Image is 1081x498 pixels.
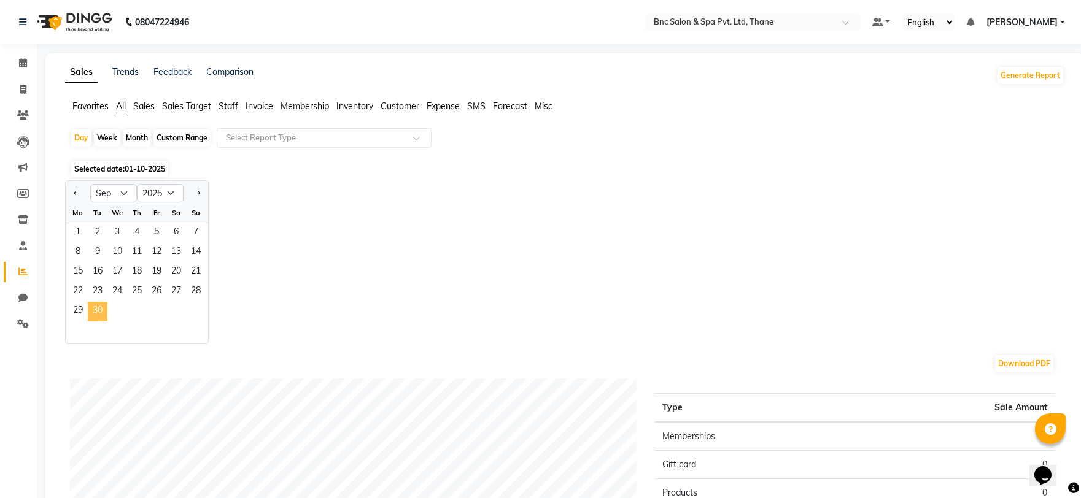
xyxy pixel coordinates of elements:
th: Type [655,394,854,423]
span: 10 [107,243,127,262]
button: Next month [193,183,203,203]
div: Sunday, September 21, 2025 [186,262,206,282]
iframe: chat widget [1029,449,1069,486]
span: 28 [186,282,206,302]
span: 27 [166,282,186,302]
span: Membership [281,101,329,112]
div: Wednesday, September 24, 2025 [107,282,127,302]
div: Month [123,129,151,147]
span: 14 [186,243,206,262]
span: 4 [127,223,147,243]
span: Sales Target [162,101,211,112]
th: Sale Amount [855,394,1055,423]
div: Tu [88,203,107,223]
span: 30 [88,302,107,321]
span: Invoice [246,101,273,112]
span: Forecast [493,101,527,112]
span: 29 [68,302,88,321]
div: Sunday, September 28, 2025 [186,282,206,302]
span: SMS [467,101,486,112]
div: Monday, September 1, 2025 [68,223,88,243]
td: Memberships [655,422,854,451]
div: Friday, September 5, 2025 [147,223,166,243]
div: Day [71,129,91,147]
b: 08047224946 [135,5,189,39]
span: 23 [88,282,107,302]
span: Customer [381,101,419,112]
span: 26 [147,282,166,302]
span: Expense [427,101,460,112]
div: Monday, September 15, 2025 [68,262,88,282]
div: Tuesday, September 16, 2025 [88,262,107,282]
div: Fr [147,203,166,223]
span: 15 [68,262,88,282]
div: Wednesday, September 3, 2025 [107,223,127,243]
a: Feedback [153,66,192,77]
button: Previous month [71,183,80,203]
div: Tuesday, September 9, 2025 [88,243,107,262]
div: Friday, September 12, 2025 [147,243,166,262]
span: 25 [127,282,147,302]
span: 12 [147,243,166,262]
span: 9 [88,243,107,262]
span: 18 [127,262,147,282]
a: Trends [112,66,139,77]
span: 17 [107,262,127,282]
div: Sunday, September 7, 2025 [186,223,206,243]
div: Wednesday, September 17, 2025 [107,262,127,282]
div: Friday, September 26, 2025 [147,282,166,302]
span: 1 [68,223,88,243]
span: Sales [133,101,155,112]
span: 19 [147,262,166,282]
div: Thursday, September 18, 2025 [127,262,147,282]
td: Gift card [655,451,854,479]
span: Misc [535,101,552,112]
button: Download PDF [995,355,1053,372]
div: Tuesday, September 23, 2025 [88,282,107,302]
div: Sunday, September 14, 2025 [186,243,206,262]
div: Monday, September 29, 2025 [68,302,88,321]
a: Comparison [206,66,254,77]
div: Friday, September 19, 2025 [147,262,166,282]
div: We [107,203,127,223]
div: Saturday, September 6, 2025 [166,223,186,243]
img: logo [31,5,115,39]
select: Select month [90,184,137,202]
span: 2 [88,223,107,243]
span: Favorites [72,101,109,112]
div: Su [186,203,206,223]
select: Select year [137,184,184,202]
div: Thursday, September 4, 2025 [127,223,147,243]
span: 20 [166,262,186,282]
span: 24 [107,282,127,302]
span: 22 [68,282,88,302]
div: Tuesday, September 2, 2025 [88,223,107,243]
div: Monday, September 8, 2025 [68,243,88,262]
div: Saturday, September 13, 2025 [166,243,186,262]
span: 7 [186,223,206,243]
div: Tuesday, September 30, 2025 [88,302,107,321]
div: Saturday, September 27, 2025 [166,282,186,302]
span: 16 [88,262,107,282]
div: Custom Range [153,129,211,147]
span: Inventory [336,101,373,112]
span: 6 [166,223,186,243]
div: Monday, September 22, 2025 [68,282,88,302]
span: 21 [186,262,206,282]
span: Selected date: [71,161,168,177]
td: 0 [855,451,1055,479]
div: Thursday, September 11, 2025 [127,243,147,262]
span: 8 [68,243,88,262]
span: 5 [147,223,166,243]
span: Staff [219,101,238,112]
div: Mo [68,203,88,223]
div: Week [94,129,120,147]
span: All [116,101,126,112]
div: Saturday, September 20, 2025 [166,262,186,282]
td: 0 [855,422,1055,451]
span: [PERSON_NAME] [986,16,1058,29]
span: 3 [107,223,127,243]
span: 13 [166,243,186,262]
button: Generate Report [998,67,1063,84]
div: Th [127,203,147,223]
